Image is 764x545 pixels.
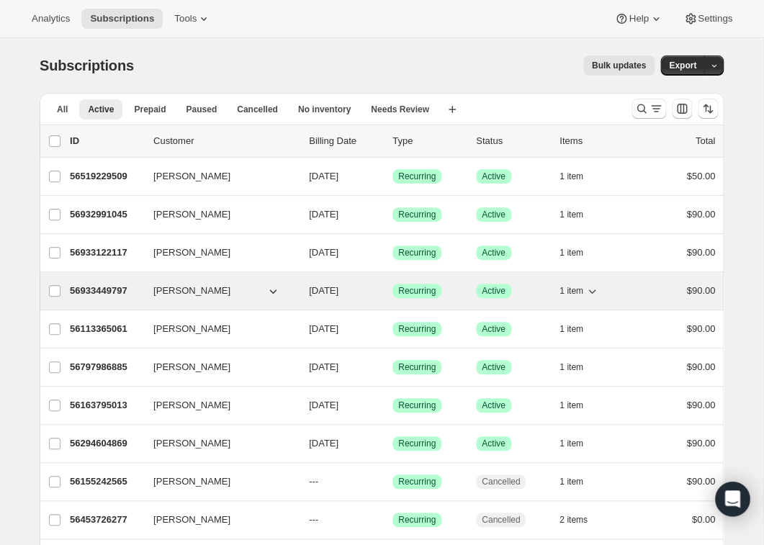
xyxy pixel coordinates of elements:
[70,207,142,222] p: 56932991045
[70,513,142,527] p: 56453726277
[686,209,715,220] span: $90.00
[70,134,715,148] div: IDCustomerBilling DateTypeStatusItemsTotal
[559,438,583,449] span: 1 item
[70,474,142,489] p: 56155242565
[441,99,464,120] button: Create new view
[559,209,583,220] span: 1 item
[70,281,715,301] div: 56933449797[PERSON_NAME][DATE]SuccessRecurringSuccessActive1 item$90.00
[559,171,583,182] span: 1 item
[476,134,548,148] p: Status
[398,247,436,258] span: Recurring
[23,9,78,29] button: Analytics
[698,13,732,24] span: Settings
[145,279,289,302] button: [PERSON_NAME]
[482,438,505,449] span: Active
[559,357,599,377] button: 1 item
[70,433,715,454] div: 56294604869[PERSON_NAME][DATE]SuccessRecurringSuccessActive1 item$90.00
[482,476,520,487] span: Cancelled
[309,400,338,410] span: [DATE]
[70,398,142,413] p: 56163795013
[145,241,289,264] button: [PERSON_NAME]
[237,104,278,115] span: Cancelled
[40,58,134,73] span: Subscriptions
[70,360,142,374] p: 56797986885
[559,323,583,335] span: 1 item
[70,204,715,225] div: 56932991045[PERSON_NAME][DATE]SuccessRecurringSuccessActive1 item$90.00
[559,281,599,301] button: 1 item
[559,243,599,263] button: 1 item
[153,322,230,336] span: [PERSON_NAME]
[153,284,230,298] span: [PERSON_NAME]
[686,285,715,296] span: $90.00
[153,207,230,222] span: [PERSON_NAME]
[629,13,648,24] span: Help
[398,361,436,373] span: Recurring
[70,246,142,260] p: 56933122117
[371,104,429,115] span: Needs Review
[186,104,217,115] span: Paused
[88,104,114,115] span: Active
[153,134,297,148] p: Customer
[559,134,632,148] div: Items
[559,476,583,487] span: 1 item
[145,317,289,341] button: [PERSON_NAME]
[398,323,436,335] span: Recurring
[309,514,318,525] span: ---
[686,361,715,372] span: $90.00
[70,322,142,336] p: 56113365061
[482,285,505,297] span: Active
[57,104,68,115] span: All
[559,400,583,411] span: 1 item
[298,104,351,115] span: No inventory
[174,13,197,24] span: Tools
[482,361,505,373] span: Active
[398,476,436,487] span: Recurring
[309,476,318,487] span: ---
[70,166,715,186] div: 56519229509[PERSON_NAME][DATE]SuccessRecurringSuccessActive1 item$50.00
[715,482,750,516] div: Open Intercom Messenger
[559,514,588,526] span: 2 items
[70,243,715,263] div: 56933122117[PERSON_NAME][DATE]SuccessRecurringSuccessActive1 item$90.00
[309,134,381,148] p: Billing Date
[606,9,671,29] button: Help
[482,514,520,526] span: Cancelled
[153,360,230,374] span: [PERSON_NAME]
[559,204,599,225] button: 1 item
[482,323,505,335] span: Active
[392,134,464,148] div: Type
[145,356,289,379] button: [PERSON_NAME]
[90,13,154,24] span: Subscriptions
[309,285,338,296] span: [DATE]
[686,323,715,334] span: $90.00
[153,513,230,527] span: [PERSON_NAME]
[559,510,603,530] button: 2 items
[309,361,338,372] span: [DATE]
[309,323,338,334] span: [DATE]
[686,400,715,410] span: $90.00
[686,476,715,487] span: $90.00
[592,60,646,71] span: Bulk updates
[145,470,289,493] button: [PERSON_NAME]
[398,400,436,411] span: Recurring
[686,171,715,181] span: $50.00
[696,134,715,148] p: Total
[309,247,338,258] span: [DATE]
[70,284,142,298] p: 56933449797
[559,472,599,492] button: 1 item
[153,169,230,184] span: [PERSON_NAME]
[145,394,289,417] button: [PERSON_NAME]
[482,400,505,411] span: Active
[309,209,338,220] span: [DATE]
[70,357,715,377] div: 56797986885[PERSON_NAME][DATE]SuccessRecurringSuccessActive1 item$90.00
[559,285,583,297] span: 1 item
[398,438,436,449] span: Recurring
[559,395,599,415] button: 1 item
[166,9,220,29] button: Tools
[482,171,505,182] span: Active
[698,99,718,119] button: Sort the results
[70,510,715,530] div: 56453726277[PERSON_NAME]---SuccessRecurringCancelled2 items$0.00
[398,171,436,182] span: Recurring
[145,165,289,188] button: [PERSON_NAME]
[70,319,715,339] div: 56113365061[PERSON_NAME][DATE]SuccessRecurringSuccessActive1 item$90.00
[675,9,741,29] button: Settings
